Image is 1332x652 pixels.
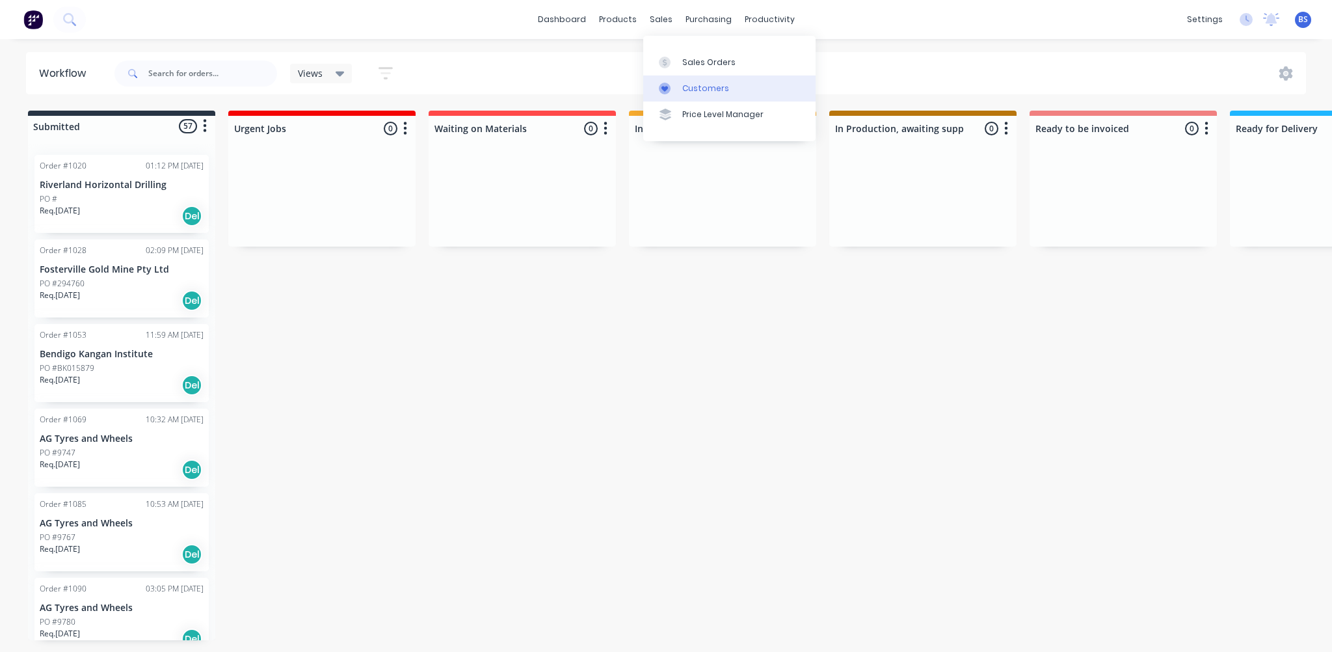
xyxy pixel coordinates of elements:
div: 02:09 PM [DATE] [146,245,204,256]
div: Order #1028 [40,245,87,256]
a: dashboard [531,10,593,29]
p: AG Tyres and Wheels [40,433,204,444]
p: Req. [DATE] [40,459,80,470]
a: Sales Orders [643,49,816,75]
div: Workflow [39,66,92,81]
p: PO # [40,193,57,205]
div: 11:59 AM [DATE] [146,329,204,341]
div: Order #1020 [40,160,87,172]
div: 03:05 PM [DATE] [146,583,204,595]
div: Del [181,629,202,649]
div: Order #108510:53 AM [DATE]AG Tyres and WheelsPO #9767Req.[DATE]Del [34,493,209,571]
div: productivity [738,10,801,29]
div: Customers [682,83,729,94]
div: products [593,10,643,29]
div: purchasing [679,10,738,29]
p: AG Tyres and Wheels [40,603,204,614]
div: Del [181,206,202,226]
div: Sales Orders [682,57,736,68]
div: Order #102802:09 PM [DATE]Fosterville Gold Mine Pty LtdPO #294760Req.[DATE]Del [34,239,209,318]
div: Del [181,290,202,311]
div: Order #102001:12 PM [DATE]Riverland Horizontal DrillingPO #Req.[DATE]Del [34,155,209,233]
img: Factory [23,10,43,29]
p: PO #BK015879 [40,362,94,374]
div: Order #1090 [40,583,87,595]
div: 10:53 AM [DATE] [146,498,204,510]
p: Req. [DATE] [40,374,80,386]
div: Del [181,544,202,565]
div: Order #1053 [40,329,87,341]
p: Req. [DATE] [40,543,80,555]
div: settings [1180,10,1229,29]
div: sales [643,10,679,29]
p: Fosterville Gold Mine Pty Ltd [40,264,204,275]
a: Price Level Manager [643,102,816,128]
div: Price Level Manager [682,109,764,120]
span: BS [1298,14,1308,25]
a: Customers [643,75,816,102]
p: Riverland Horizontal Drilling [40,180,204,191]
p: Req. [DATE] [40,628,80,640]
p: Req. [DATE] [40,290,80,301]
p: AG Tyres and Wheels [40,518,204,529]
span: Views [298,66,323,80]
input: Search for orders... [148,61,277,87]
div: Order #106910:32 AM [DATE]AG Tyres and WheelsPO #9747Req.[DATE]Del [34,409,209,487]
div: Order #105311:59 AM [DATE]Bendigo Kangan InstitutePO #BK015879Req.[DATE]Del [34,324,209,402]
p: PO #294760 [40,278,85,290]
p: Req. [DATE] [40,205,80,217]
p: Bendigo Kangan Institute [40,349,204,360]
div: 01:12 PM [DATE] [146,160,204,172]
p: PO #9780 [40,616,75,628]
div: 10:32 AM [DATE] [146,414,204,426]
div: Del [181,375,202,396]
p: PO #9767 [40,532,75,543]
div: Order #1085 [40,498,87,510]
div: Del [181,459,202,480]
div: Order #1069 [40,414,87,426]
p: PO #9747 [40,447,75,459]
